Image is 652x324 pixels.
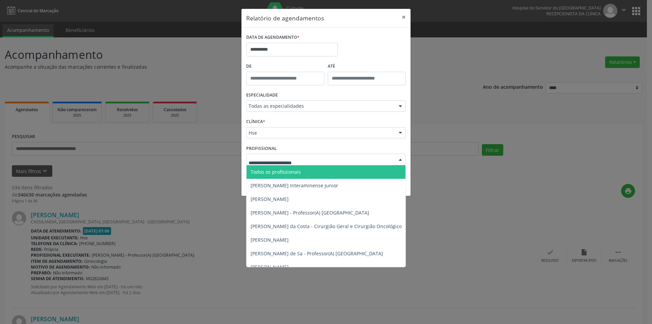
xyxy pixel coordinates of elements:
[246,143,277,154] label: PROFISSIONAL
[251,196,289,202] span: [PERSON_NAME]
[251,250,383,257] span: [PERSON_NAME] de Sa - Professor(A) [GEOGRAPHIC_DATA]
[246,32,300,43] label: DATA DE AGENDAMENTO
[251,209,369,216] span: [PERSON_NAME] - Professor(A) [GEOGRAPHIC_DATA]
[246,14,324,22] h5: Relatório de agendamentos
[251,237,289,243] span: [PERSON_NAME]
[328,61,406,72] label: ATÉ
[249,130,392,136] span: Hse
[246,117,265,127] label: CLÍNICA
[249,103,392,109] span: Todas as especialidades
[251,223,402,229] span: [PERSON_NAME] da Costa - Cirurgião Geral e Cirurgião Oncológico
[246,90,278,101] label: ESPECIALIDADE
[246,61,324,72] label: De
[251,182,338,189] span: [PERSON_NAME] Interaminense Junior
[251,264,289,270] span: [PERSON_NAME]
[397,9,411,25] button: Close
[251,169,301,175] span: Todos os profissionais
